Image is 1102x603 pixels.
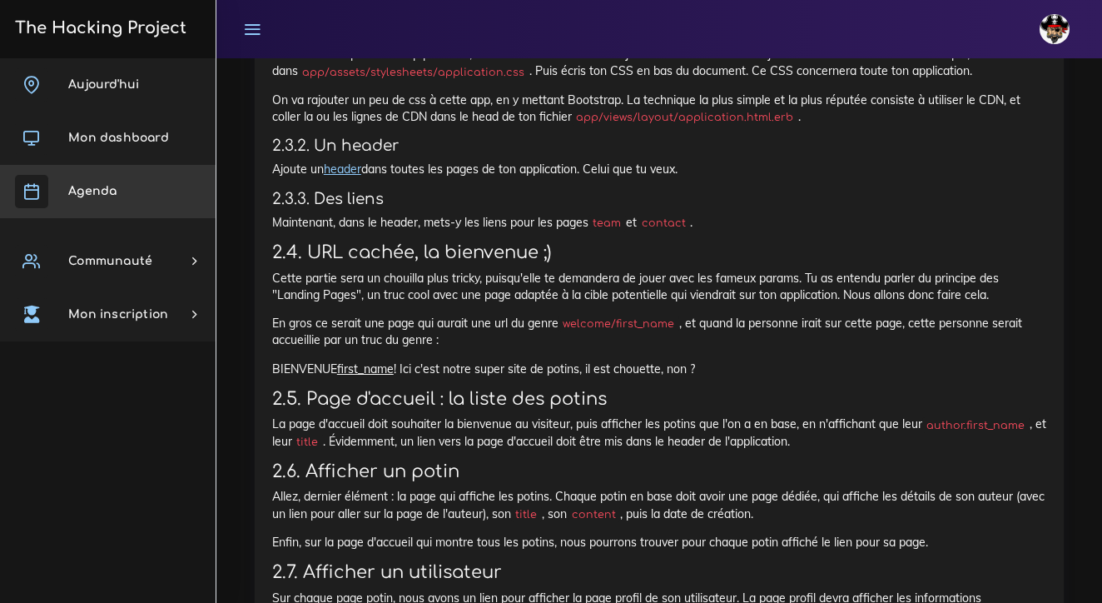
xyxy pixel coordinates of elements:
h3: The Hacking Project [10,19,186,37]
h3: 2.7. Afficher un utilisateur [272,562,1046,583]
h3: 2.6. Afficher un potin [272,461,1046,482]
p: La page d'accueil doit souhaiter la bienvenue au visiteur, puis afficher les potins que l'on a en... [272,416,1046,450]
code: author.first_name [922,417,1030,434]
p: Enfin, sur la page d'accueil qui montre tous les potins, nous pourrons trouver pour chaque potin ... [272,534,1046,551]
p: BIENVENUE ! Ici c'est notre super site de potins, il est chouette, non ? [272,361,1046,377]
code: title [511,506,542,523]
u: first_name [337,361,394,376]
code: team [588,215,626,232]
span: Communauté [68,255,152,267]
p: Maintenant, dans le header, mets-y les liens pour les pages et . [272,214,1046,231]
h3: 2.5. Page d'accueil : la liste des potins [272,389,1046,410]
span: Aujourd'hui [68,78,139,91]
h4: 2.3.2. Un header [272,137,1046,155]
h4: 2.3.3. Des liens [272,190,1046,208]
img: avatar [1040,14,1070,44]
p: On va rajouter un peu de css à cette app, en y mettant Bootstrap. La technique la plus simple et ... [272,92,1046,126]
p: Cette partie sera un chouilla plus tricky, puisqu'elle te demandera de jouer avec les fameux para... [272,270,1046,304]
code: welcome/first_name [558,316,679,332]
code: app/assets/stylesheets/application.css [298,64,529,81]
p: Ajoute un dans toutes les pages de ton application. Celui que tu veux. [272,161,1046,177]
code: content [567,506,620,523]
span: Mon dashboard [68,132,169,144]
a: header [324,162,361,177]
code: contact [637,215,690,232]
span: Agenda [68,185,117,197]
p: Allez, dernier élément : la page qui affiche les potins. Chaque potin en base doit avoir une page... [272,488,1046,522]
code: app/views/layout/application.html.erb [572,109,798,126]
p: En gros ce serait une page qui aurait une url du genre , et quand la personne irait sur cette pag... [272,315,1046,349]
span: Mon inscription [68,308,168,321]
p: Histoire de ne pas être trop pouilleux, nous allons te demander d'ajouter du CSS. Comment ajouter... [272,46,1046,80]
h3: 2.4. URL cachée, la bienvenue ;) [272,242,1046,263]
code: title [292,434,323,451]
